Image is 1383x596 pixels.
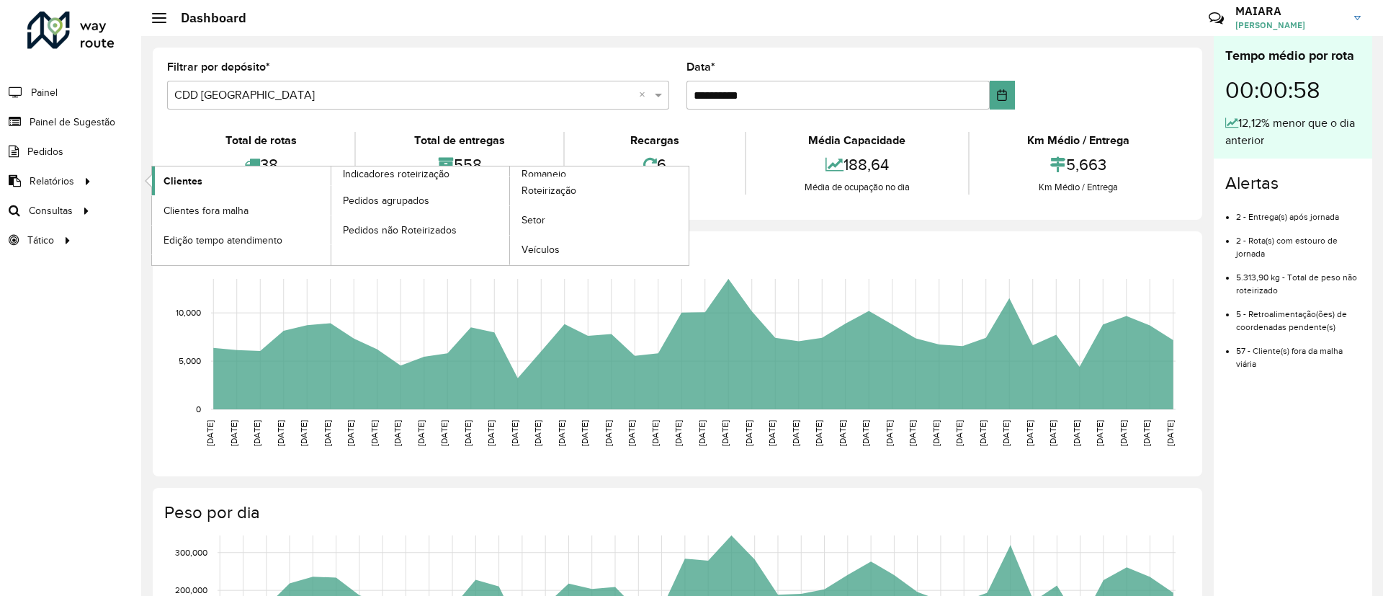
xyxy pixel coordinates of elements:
[627,420,636,446] text: [DATE]
[359,132,559,149] div: Total de entregas
[931,420,941,446] text: [DATE]
[1236,297,1361,334] li: 5 - Retroalimentação(ões) de coordenadas pendente(s)
[1142,420,1151,446] text: [DATE]
[30,115,115,130] span: Painel de Sugestão
[30,174,74,189] span: Relatórios
[164,203,249,218] span: Clientes fora malha
[1235,19,1343,32] span: [PERSON_NAME]
[359,149,559,180] div: 558
[510,420,519,446] text: [DATE]
[744,420,753,446] text: [DATE]
[164,233,282,248] span: Edição tempo atendimento
[639,86,651,104] span: Clear all
[533,420,542,446] text: [DATE]
[557,420,566,446] text: [DATE]
[1201,3,1232,34] a: Contato Rápido
[416,420,426,446] text: [DATE]
[568,132,741,149] div: Recargas
[1235,4,1343,18] h3: MAIARA
[1025,420,1034,446] text: [DATE]
[767,420,776,446] text: [DATE]
[205,420,215,446] text: [DATE]
[697,420,707,446] text: [DATE]
[791,420,800,446] text: [DATE]
[331,186,510,215] a: Pedidos agrupados
[343,166,449,182] span: Indicadores roteirização
[331,166,689,265] a: Romaneio
[152,196,331,225] a: Clientes fora malha
[1001,420,1011,446] text: [DATE]
[164,502,1188,523] h4: Peso por dia
[1225,115,1361,149] div: 12,12% menor que o dia anterior
[814,420,823,446] text: [DATE]
[196,404,201,414] text: 0
[838,420,847,446] text: [DATE]
[1048,420,1057,446] text: [DATE]
[1119,420,1128,446] text: [DATE]
[973,149,1184,180] div: 5,663
[522,242,560,257] span: Veículos
[171,149,351,180] div: 38
[175,585,207,595] text: 200,000
[750,180,964,195] div: Média de ocupação no dia
[580,420,589,446] text: [DATE]
[1236,200,1361,223] li: 2 - Entrega(s) após jornada
[1072,420,1081,446] text: [DATE]
[978,420,988,446] text: [DATE]
[27,144,63,159] span: Pedidos
[885,420,894,446] text: [DATE]
[343,193,429,208] span: Pedidos agrupados
[179,356,201,365] text: 5,000
[346,420,355,446] text: [DATE]
[176,308,201,317] text: 10,000
[510,177,689,205] a: Roteirização
[331,215,510,244] a: Pedidos não Roteirizados
[27,233,54,248] span: Tático
[973,132,1184,149] div: Km Médio / Entrega
[908,420,917,446] text: [DATE]
[954,420,964,446] text: [DATE]
[1225,173,1361,194] h4: Alertas
[1095,420,1104,446] text: [DATE]
[299,420,308,446] text: [DATE]
[393,420,402,446] text: [DATE]
[673,420,683,446] text: [DATE]
[152,166,510,265] a: Indicadores roteirização
[439,420,449,446] text: [DATE]
[486,420,496,446] text: [DATE]
[686,58,715,76] label: Data
[152,166,331,195] a: Clientes
[522,166,566,182] span: Romaneio
[31,85,58,100] span: Painel
[171,132,351,149] div: Total de rotas
[166,10,246,26] h2: Dashboard
[167,58,270,76] label: Filtrar por depósito
[323,420,332,446] text: [DATE]
[343,223,457,238] span: Pedidos não Roteirizados
[276,420,285,446] text: [DATE]
[175,548,207,557] text: 300,000
[1225,66,1361,115] div: 00:00:58
[1225,46,1361,66] div: Tempo médio por rota
[604,420,613,446] text: [DATE]
[29,203,73,218] span: Consultas
[463,420,473,446] text: [DATE]
[1236,223,1361,260] li: 2 - Rota(s) com estouro de jornada
[650,420,660,446] text: [DATE]
[750,132,964,149] div: Média Capacidade
[973,180,1184,195] div: Km Médio / Entrega
[990,81,1015,110] button: Choose Date
[1236,334,1361,370] li: 57 - Cliente(s) fora da malha viária
[164,174,202,189] span: Clientes
[861,420,870,446] text: [DATE]
[720,420,730,446] text: [DATE]
[510,206,689,235] a: Setor
[370,420,379,446] text: [DATE]
[568,149,741,180] div: 6
[522,213,545,228] span: Setor
[1165,420,1175,446] text: [DATE]
[510,236,689,264] a: Veículos
[1236,260,1361,297] li: 5.313,90 kg - Total de peso não roteirizado
[252,420,261,446] text: [DATE]
[229,420,238,446] text: [DATE]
